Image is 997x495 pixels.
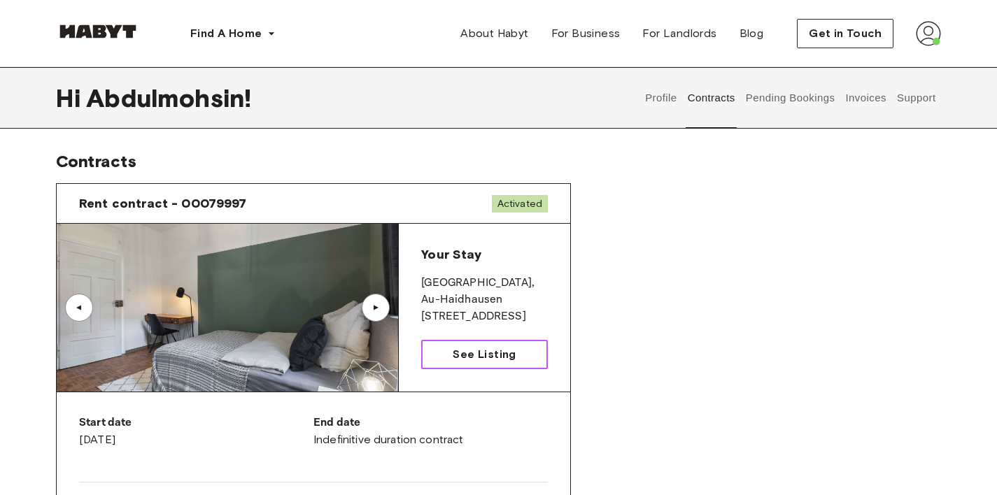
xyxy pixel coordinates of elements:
[631,20,728,48] a: For Landlords
[551,25,621,42] span: For Business
[728,20,775,48] a: Blog
[460,25,528,42] span: About Habyt
[313,415,548,431] p: End date
[744,67,837,129] button: Pending Bookings
[644,67,679,129] button: Profile
[686,67,737,129] button: Contracts
[916,21,941,46] img: avatar
[190,25,262,42] span: Find A Home
[492,195,548,213] span: Activated
[72,303,86,312] div: ▲
[56,24,140,38] img: Habyt
[86,83,251,113] span: Abdulmohsin !
[797,19,893,48] button: Get in Touch
[421,308,548,325] p: [STREET_ADDRESS]
[179,20,287,48] button: Find A Home
[740,25,764,42] span: Blog
[421,340,548,369] a: See Listing
[540,20,632,48] a: For Business
[642,25,716,42] span: For Landlords
[640,67,941,129] div: user profile tabs
[56,83,86,113] span: Hi
[453,346,516,363] span: See Listing
[313,415,548,448] div: Indefinitive duration contract
[57,224,398,392] img: Image of the room
[421,275,548,308] p: [GEOGRAPHIC_DATA] , Au-Haidhausen
[809,25,882,42] span: Get in Touch
[56,151,136,171] span: Contracts
[844,67,888,129] button: Invoices
[79,415,313,448] div: [DATE]
[79,195,247,212] span: Rent contract - 00079997
[79,415,313,431] p: Start date
[449,20,539,48] a: About Habyt
[421,247,481,262] span: Your Stay
[369,303,383,312] div: ▲
[895,67,938,129] button: Support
